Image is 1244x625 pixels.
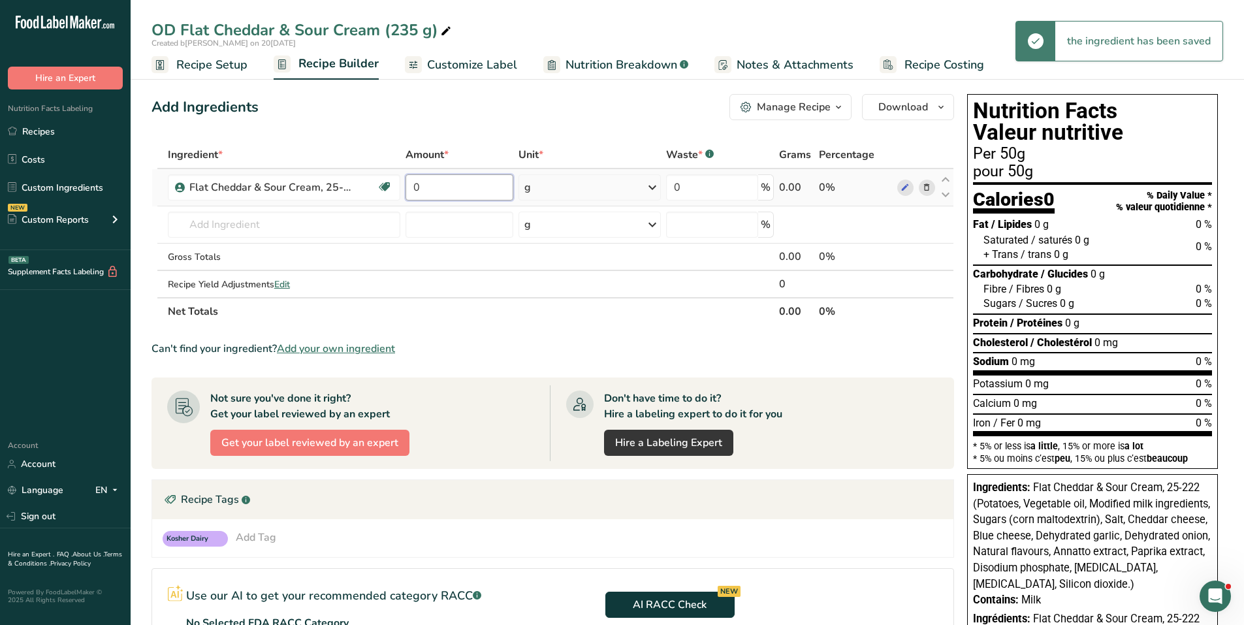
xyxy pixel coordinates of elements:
div: g [524,180,531,195]
span: Fibre [983,283,1006,295]
th: Net Totals [165,297,777,325]
span: 0 g [1075,234,1089,246]
span: 0 mg [1012,355,1035,368]
div: Add Ingredients [152,97,259,118]
span: Unit [518,147,543,163]
a: Language [8,479,63,502]
span: AI RACC Check [633,597,707,613]
span: Sodium [973,355,1009,368]
iframe: Intercom live chat [1200,581,1231,612]
button: Hire an Expert [8,67,123,89]
span: Grams [779,147,811,163]
span: / Fibres [1009,283,1044,295]
span: Amount [406,147,449,163]
div: g [524,217,531,232]
div: NEW [8,204,27,212]
span: Calcium [973,397,1011,409]
span: 0 g [1065,317,1079,329]
input: Add Ingredient [168,212,400,238]
span: 0 % [1196,377,1212,390]
span: 0 g [1047,283,1061,295]
span: Cholesterol [973,336,1028,349]
span: 0 mg [1013,397,1037,409]
span: 0 g [1054,248,1068,261]
span: Edit [274,278,290,291]
button: Get your label reviewed by an expert [210,430,409,456]
span: Iron [973,417,991,429]
span: Saturated [983,234,1029,246]
span: 0 % [1196,218,1212,231]
span: Download [878,99,928,115]
div: Add Tag [236,530,276,545]
div: Not sure you've done it right? Get your label reviewed by an expert [210,391,390,422]
span: 0 g [1034,218,1049,231]
span: 0 mg [1017,417,1041,429]
div: Flat Cheddar & Sour Cream, 25-222 [189,180,353,195]
span: Fat [973,218,989,231]
span: Protein [973,317,1008,329]
a: Recipe Setup [152,50,247,80]
span: Created b[PERSON_NAME] on 20[DATE] [152,38,296,48]
div: Custom Reports [8,213,89,227]
div: Calories [973,190,1055,214]
span: Ingredients: [973,481,1030,494]
span: Recipe Builder [298,55,379,72]
div: pour 50g [973,164,1212,180]
div: Can't find your ingredient? [152,341,954,357]
span: / Sucres [1019,297,1057,310]
span: peu [1055,453,1070,464]
div: Recipe Tags [152,480,953,519]
div: NEW [718,586,741,597]
span: Ingredient [168,147,223,163]
a: Hire an Expert . [8,550,54,559]
span: Ingrédients: [973,613,1030,625]
span: Add your own ingredient [277,341,395,357]
a: Terms & Conditions . [8,550,122,568]
span: Percentage [819,147,874,163]
div: 0.00 [779,249,814,264]
span: Sugars [983,297,1016,310]
div: Waste [666,147,714,163]
span: + Trans [983,248,1018,261]
a: FAQ . [57,550,72,559]
span: beaucoup [1147,453,1188,464]
span: / trans [1021,248,1051,261]
p: Use our AI to get your recommended category RACC [186,587,481,605]
div: Recipe Yield Adjustments [168,278,400,291]
a: Notes & Attachments [714,50,853,80]
span: 0 mg [1094,336,1118,349]
span: a little [1030,441,1058,451]
div: Powered By FoodLabelMaker © 2025 All Rights Reserved [8,588,123,604]
span: / Cholestérol [1030,336,1092,349]
a: Nutrition Breakdown [543,50,688,80]
span: / Protéines [1010,317,1062,329]
div: Per 50g [973,146,1212,162]
div: * 5% ou moins c’est , 15% ou plus c’est [973,454,1212,463]
span: / Glucides [1041,268,1088,280]
span: 0 % [1196,283,1212,295]
span: / Lipides [991,218,1032,231]
span: 0 g [1060,297,1074,310]
div: Don't have time to do it? Hire a labeling expert to do it for you [604,391,782,422]
button: Manage Recipe [729,94,852,120]
div: Manage Recipe [757,99,831,115]
span: Recipe Setup [176,56,247,74]
span: 0 mg [1025,377,1049,390]
div: BETA [8,256,29,264]
span: Nutrition Breakdown [566,56,677,74]
span: / saturés [1031,234,1072,246]
a: Customize Label [405,50,517,80]
span: Get your label reviewed by an expert [221,435,398,451]
span: Flat Cheddar & Sour Cream, 25-222 (Potatoes, Vegetable oil, Modified milk ingredients, Sugars (co... [973,481,1210,590]
span: 0 % [1196,417,1212,429]
th: 0% [816,297,895,325]
div: OD Flat Cheddar & Sour Cream (235 g) [152,18,454,42]
span: Notes & Attachments [737,56,853,74]
span: Milk [1021,594,1041,606]
section: * 5% or less is , 15% or more is [973,436,1212,463]
a: Recipe Builder [274,49,379,80]
span: 0 % [1196,240,1212,253]
span: Customize Label [427,56,517,74]
span: 0 [1044,188,1055,210]
span: 0 % [1196,397,1212,409]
